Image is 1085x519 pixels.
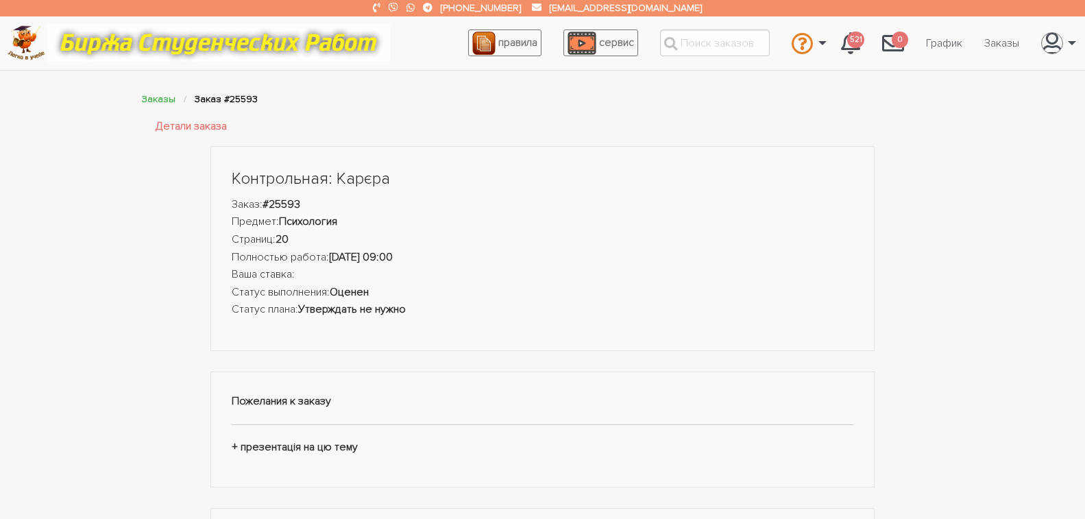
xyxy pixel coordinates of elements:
a: сервис [563,29,638,56]
li: Предмет: [232,213,854,231]
img: play_icon-49f7f135c9dc9a03216cfdbccbe1e3994649169d890fb554cedf0eac35a01ba8.png [568,32,596,55]
span: правила [498,36,537,49]
li: Заказ: [232,196,854,214]
a: [PHONE_NUMBER] [441,2,521,14]
img: agreement_icon-feca34a61ba7f3d1581b08bc946b2ec1ccb426f67415f344566775c155b7f62c.png [472,32,496,55]
li: Статус плана: [232,301,854,319]
li: Заказ #25593 [195,91,258,107]
strong: Оценен [330,285,369,299]
span: 0 [892,32,908,49]
span: 521 [847,32,864,49]
a: правила [468,29,541,56]
li: Страниц: [232,231,854,249]
input: Поиск заказов [660,29,770,56]
a: Заказы [142,93,175,105]
li: Полностью работа: [232,249,854,267]
strong: 20 [276,232,289,246]
strong: #25593 [263,197,300,211]
strong: Утверждать не нужно [298,302,406,316]
img: logo-c4363faeb99b52c628a42810ed6dfb4293a56d4e4775eb116515dfe7f33672af.png [8,25,45,60]
a: Заказы [973,30,1030,56]
strong: Психология [279,215,337,228]
a: График [915,30,973,56]
strong: [DATE] 09:00 [329,250,393,264]
li: Ваша ставка: [232,266,854,284]
img: motto-12e01f5a76059d5f6a28199ef077b1f78e012cfde436ab5cf1d4517935686d32.gif [47,24,390,62]
h1: Контрольная: Карєра [232,167,854,191]
li: Статус выполнения: [232,284,854,302]
strong: Пожелания к заказу [232,394,331,408]
a: [EMAIL_ADDRESS][DOMAIN_NAME] [550,2,702,14]
a: 0 [871,25,915,62]
span: сервис [599,36,634,49]
a: 521 [830,25,871,62]
a: Детали заказа [156,118,227,136]
div: + презентація на цю тему [210,372,875,487]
